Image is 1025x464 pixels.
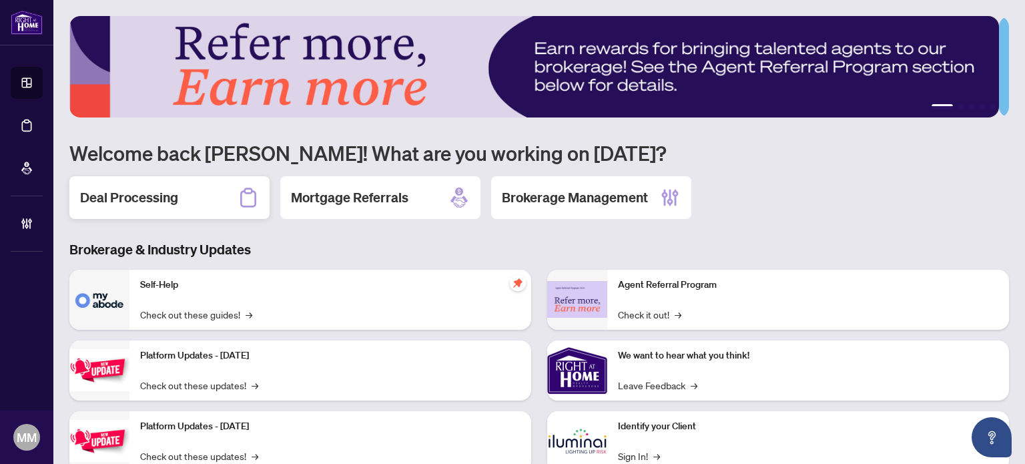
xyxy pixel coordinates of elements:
span: → [252,449,258,463]
span: MM [17,428,37,447]
p: Identify your Client [618,419,998,434]
button: Open asap [972,417,1012,457]
a: Check it out!→ [618,307,681,322]
h2: Brokerage Management [502,188,648,207]
img: Platform Updates - July 21, 2025 [69,349,129,391]
a: Check out these guides!→ [140,307,252,322]
span: pushpin [510,275,526,291]
h3: Brokerage & Industry Updates [69,240,1009,259]
a: Leave Feedback→ [618,378,697,393]
button: 2 [958,104,964,109]
button: 5 [990,104,996,109]
a: Check out these updates!→ [140,449,258,463]
p: Platform Updates - [DATE] [140,419,521,434]
h2: Deal Processing [80,188,178,207]
span: → [691,378,697,393]
img: Slide 0 [69,16,999,118]
span: → [653,449,660,463]
button: 4 [980,104,985,109]
a: Check out these updates!→ [140,378,258,393]
span: → [675,307,681,322]
h2: Mortgage Referrals [291,188,408,207]
img: Platform Updates - July 8, 2025 [69,420,129,462]
p: We want to hear what you think! [618,349,998,363]
span: → [252,378,258,393]
button: 3 [969,104,974,109]
p: Platform Updates - [DATE] [140,349,521,363]
p: Self-Help [140,278,521,292]
img: Agent Referral Program [547,281,607,318]
img: We want to hear what you think! [547,340,607,401]
h1: Welcome back [PERSON_NAME]! What are you working on [DATE]? [69,140,1009,166]
img: Self-Help [69,270,129,330]
a: Sign In!→ [618,449,660,463]
button: 1 [932,104,953,109]
img: logo [11,10,43,35]
span: → [246,307,252,322]
p: Agent Referral Program [618,278,998,292]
